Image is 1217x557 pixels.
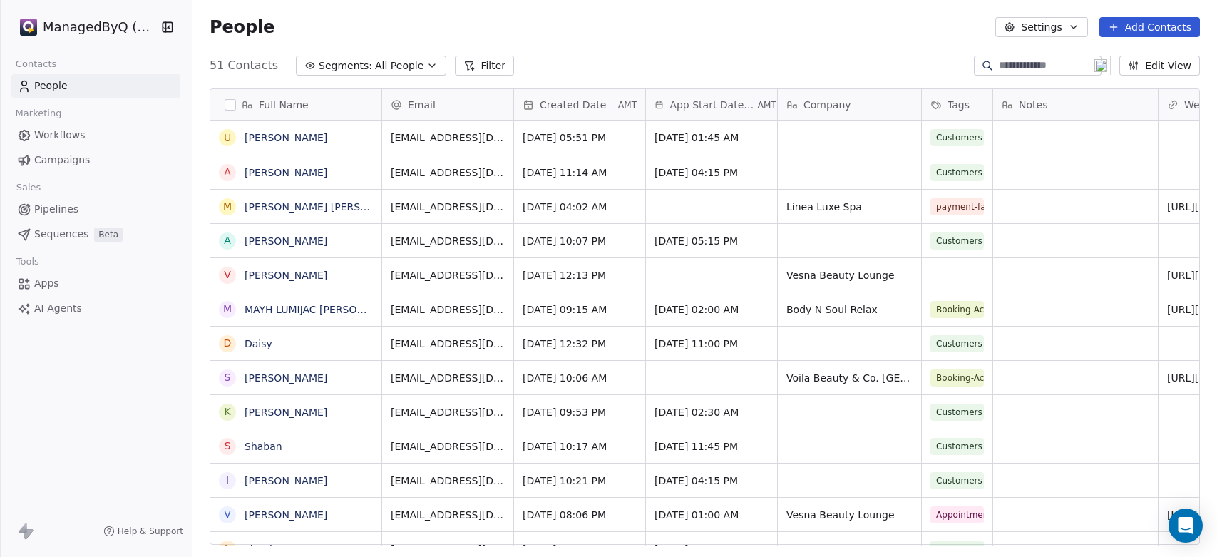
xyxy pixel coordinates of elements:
div: I [226,473,229,488]
div: Company [778,89,921,120]
div: grid [210,121,382,546]
span: Booking-Active ✅ [930,301,984,318]
span: [DATE] 01:45 AM [654,131,769,145]
span: All People [375,58,423,73]
span: Sequences [34,227,88,242]
span: Appointment Rescheduled [930,506,984,523]
span: [DATE] 05:51 PM [523,131,637,145]
span: [EMAIL_ADDRESS][DOMAIN_NAME] [391,508,505,522]
div: U [224,131,231,145]
span: People [34,78,68,93]
span: [DATE] 09:53 PM [523,405,637,419]
div: App Start Date TimeAMT [646,89,777,120]
button: ManagedByQ (FZE) [17,15,152,39]
span: [EMAIL_ADDRESS][DOMAIN_NAME] [391,200,505,214]
span: [DATE] 04:15 PM [654,165,769,180]
a: [PERSON_NAME] [245,167,327,178]
span: Customers Created [930,335,984,352]
img: Stripe.png [20,19,37,36]
a: SequencesBeta [11,223,180,246]
span: Contacts [9,53,63,75]
span: Tags [948,98,970,112]
a: Workflows [11,123,180,147]
div: V [224,267,231,282]
span: People [210,16,274,38]
a: Shaban [245,441,282,452]
span: [EMAIL_ADDRESS][DOMAIN_NAME] [391,542,505,556]
div: Open Intercom Messenger [1169,509,1203,543]
button: Settings [995,17,1087,37]
a: [PERSON_NAME] [245,475,327,486]
div: Notes [993,89,1158,120]
span: Help & Support [118,526,183,537]
span: [EMAIL_ADDRESS][DOMAIN_NAME] [391,405,505,419]
span: Created Date [540,98,606,112]
span: [EMAIL_ADDRESS][DOMAIN_NAME] [391,131,505,145]
span: [DATE] 11:02 PM [523,542,637,556]
span: AI Agents [34,301,82,316]
a: Help & Support [103,526,183,537]
span: [EMAIL_ADDRESS][DOMAIN_NAME] [391,439,505,454]
a: [PERSON_NAME] [245,372,327,384]
span: [DATE] 02:30 AM [654,405,769,419]
span: [EMAIL_ADDRESS][DOMAIN_NAME] [391,165,505,180]
span: [DATE] 03:30 PM [654,542,769,556]
span: [DATE] 04:02 AM [523,200,637,214]
span: Full Name [259,98,309,112]
span: [EMAIL_ADDRESS][DOMAIN_NAME] [391,371,505,385]
span: Customers Created [930,129,984,146]
span: Customers Created [930,404,984,421]
a: [PERSON_NAME] [245,235,327,247]
a: [PERSON_NAME] [245,270,327,281]
span: Customers Created [930,164,984,181]
span: [EMAIL_ADDRESS][DOMAIN_NAME] [391,268,505,282]
div: M [223,199,232,214]
span: Campaigns [34,153,90,168]
a: MAYH LUMIJAC [PERSON_NAME] [245,304,402,315]
a: Campaigns [11,148,180,172]
a: Pipelines [11,198,180,221]
div: D [224,336,232,351]
span: [DATE] 11:00 PM [654,337,769,351]
span: Notes [1019,98,1047,112]
span: [DATE] 10:07 PM [523,234,637,248]
span: Workflows [34,128,86,143]
span: [DATE] 10:06 AM [523,371,637,385]
span: [DATE] 01:00 AM [654,508,769,522]
div: S [225,370,231,385]
span: [EMAIL_ADDRESS][DOMAIN_NAME] [391,302,505,317]
div: K [224,404,230,419]
button: Filter [455,56,514,76]
span: Customers Created [930,232,984,250]
a: People [11,74,180,98]
span: Beta [94,228,123,242]
span: [DATE] 11:45 PM [654,439,769,454]
a: [PERSON_NAME] [245,407,327,418]
div: A [224,165,231,180]
a: Daisy [245,338,272,349]
span: Company [803,98,851,112]
span: Apps [34,276,59,291]
span: Body N Soul Relax [786,302,913,317]
span: Linea Luxe Spa [786,200,913,214]
span: [DATE] 11:14 AM [523,165,637,180]
span: Booking-Active ✅ [930,369,984,387]
span: Pipelines [34,202,78,217]
span: [DATE] 05:15 PM [654,234,769,248]
span: [DATE] 12:13 PM [523,268,637,282]
span: App Start Date Time [669,98,754,112]
span: [DATE] 08:06 PM [523,508,637,522]
span: [DATE] 10:21 PM [523,474,637,488]
span: [DATE] 09:15 AM [523,302,637,317]
div: V [224,507,231,522]
span: Vesna Beauty Lounge [786,268,913,282]
span: payment-failed ⚠️ [930,198,984,215]
div: A [224,233,231,248]
span: AMT [618,99,637,111]
span: [EMAIL_ADDRESS][DOMAIN_NAME] [391,337,505,351]
span: Marketing [9,103,68,124]
span: [DATE] 12:32 PM [523,337,637,351]
span: [DATE] 02:00 AM [654,302,769,317]
div: S [225,439,231,454]
div: L [225,541,230,556]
